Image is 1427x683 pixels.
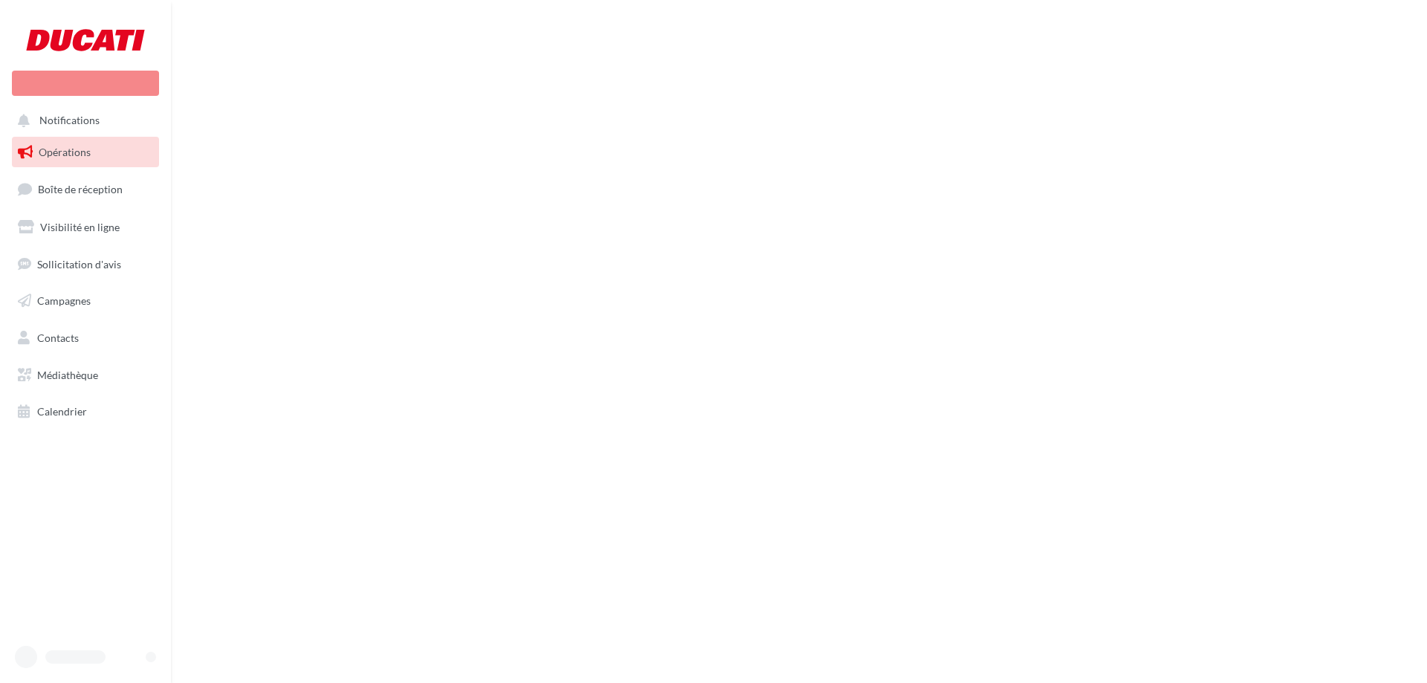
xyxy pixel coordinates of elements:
a: Visibilité en ligne [9,212,162,243]
div: Nouvelle campagne [12,71,159,96]
a: Sollicitation d'avis [9,249,162,280]
a: Contacts [9,323,162,354]
span: Contacts [37,331,79,344]
span: Notifications [39,114,100,127]
span: Médiathèque [37,369,98,381]
span: Boîte de réception [38,183,123,195]
a: Calendrier [9,396,162,427]
span: Calendrier [37,405,87,418]
a: Médiathèque [9,360,162,391]
a: Campagnes [9,285,162,317]
span: Visibilité en ligne [40,221,120,233]
span: Opérations [39,146,91,158]
span: Campagnes [37,294,91,307]
a: Boîte de réception [9,173,162,205]
a: Opérations [9,137,162,168]
span: Sollicitation d'avis [37,257,121,270]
